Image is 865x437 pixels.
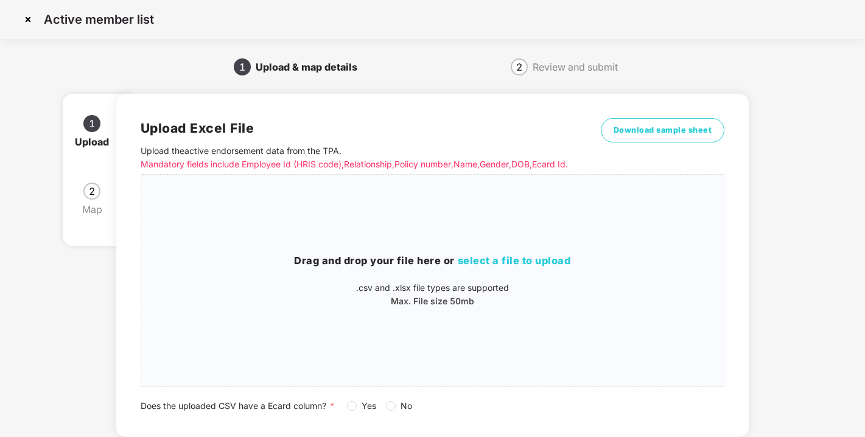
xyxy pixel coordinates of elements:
[89,119,95,128] span: 1
[141,295,724,308] p: Max. File size 50mb
[82,200,112,219] div: Map
[141,118,579,138] h2: Upload Excel File
[141,158,579,171] p: Mandatory fields include Employee Id (HRIS code), Relationship, Policy number, Name, Gender, DOB,...
[256,57,367,77] div: Upload & map details
[357,399,381,413] span: Yes
[141,175,724,386] span: Drag and drop your file here orselect a file to upload.csv and .xlsx file types are supportedMax....
[18,10,38,29] img: svg+xml;base64,PHN2ZyBpZD0iQ3Jvc3MtMzJ4MzIiIHhtbG5zPSJodHRwOi8vd3d3LnczLm9yZy8yMDAwL3N2ZyIgd2lkdG...
[89,186,95,196] span: 2
[533,57,618,77] div: Review and submit
[141,399,725,413] div: Does the uploaded CSV have a Ecard column?
[601,118,725,142] button: Download sample sheet
[141,281,724,295] p: .csv and .xlsx file types are supported
[239,62,245,72] span: 1
[141,144,579,171] p: Upload the active endorsement data from the TPA .
[516,62,522,72] span: 2
[75,132,119,152] div: Upload
[614,124,712,136] span: Download sample sheet
[141,253,724,269] h3: Drag and drop your file here or
[458,254,571,267] span: select a file to upload
[396,399,417,413] span: No
[44,12,154,27] p: Active member list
